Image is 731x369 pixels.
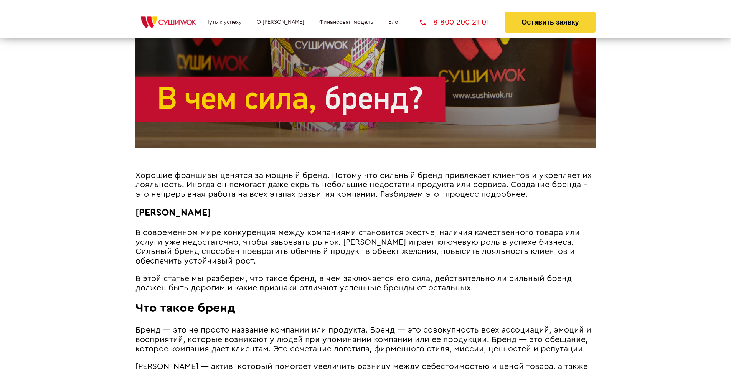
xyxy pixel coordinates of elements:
[135,171,592,198] span: Хорошие франшизы ценятся за мощный бренд. Потому что сильный бренд привлекает клиентов и укрепляе...
[319,19,373,25] a: Финансовая модель
[135,275,572,292] span: В этой статье мы разберем, что такое бренд, в чем заключается его сила, действительно ли сильный ...
[135,229,580,265] span: В современном мире конкуренция между компаниями становится жестче, наличия качественного товара и...
[135,326,591,353] span: Бренд ― это не просто название компании или продукта. Бренд ― это совокупность всех ассоциаций, э...
[205,19,242,25] a: Путь к успеху
[505,12,596,33] button: Оставить заявку
[433,18,489,26] span: 8 800 200 21 01
[420,18,489,26] a: 8 800 200 21 01
[388,19,401,25] a: Блог
[135,302,235,314] span: Что такое бренд
[135,208,211,217] span: [PERSON_NAME]
[257,19,304,25] a: О [PERSON_NAME]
